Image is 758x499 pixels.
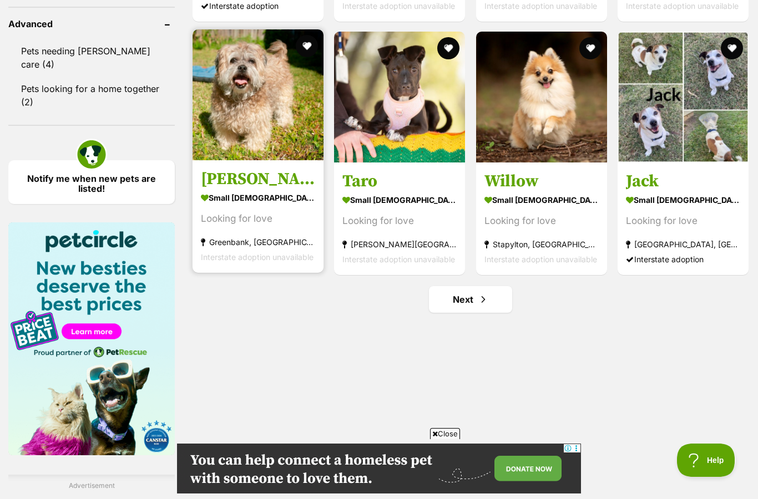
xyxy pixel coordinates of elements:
div: Looking for love [342,213,457,228]
a: Willow small [DEMOGRAPHIC_DATA] Dog Looking for love Stapylton, [GEOGRAPHIC_DATA] Interstate adop... [476,162,607,275]
a: Jack small [DEMOGRAPHIC_DATA] Dog Looking for love [GEOGRAPHIC_DATA], [GEOGRAPHIC_DATA] Interstat... [618,162,749,275]
strong: small [DEMOGRAPHIC_DATA] Dog [626,192,740,208]
a: Notify me when new pets are listed! [8,160,175,204]
strong: Stapylton, [GEOGRAPHIC_DATA] [484,237,599,252]
header: Advanced [8,19,175,29]
strong: small [DEMOGRAPHIC_DATA] Dog [484,192,599,208]
span: Interstate adoption unavailable [484,1,597,10]
div: Looking for love [484,213,599,228]
div: Looking for love [626,213,740,228]
strong: [PERSON_NAME][GEOGRAPHIC_DATA], [GEOGRAPHIC_DATA] [342,237,457,252]
a: Pets looking for a home together (2) [8,77,175,114]
h3: Willow [484,171,599,192]
button: favourite [721,37,743,59]
strong: small [DEMOGRAPHIC_DATA] Dog [342,192,457,208]
strong: [GEOGRAPHIC_DATA], [GEOGRAPHIC_DATA] [626,237,740,252]
img: Charlie - Maltese x Shih Tzu Dog [193,29,324,160]
span: Close [430,428,460,439]
h3: Taro [342,171,457,192]
span: Interstate adoption unavailable [626,1,739,10]
button: favourite [438,37,460,59]
a: [PERSON_NAME] small [DEMOGRAPHIC_DATA] Dog Looking for love Greenbank, [GEOGRAPHIC_DATA] Intersta... [193,160,324,273]
img: Pet Circle promo banner [8,222,175,455]
img: Willow - Pomeranian Dog [476,32,607,162]
span: Interstate adoption unavailable [484,254,597,264]
strong: Greenbank, [GEOGRAPHIC_DATA] [201,235,315,249]
img: Jack - Jack Russell Terrier Dog [618,32,749,162]
button: favourite [296,35,318,57]
iframe: Advertisement [177,444,581,493]
a: Taro small [DEMOGRAPHIC_DATA] Dog Looking for love [PERSON_NAME][GEOGRAPHIC_DATA], [GEOGRAPHIC_DA... [334,162,465,275]
span: Interstate adoption unavailable [201,252,314,262]
button: favourite [579,37,602,59]
iframe: Help Scout Beacon - Open [677,444,736,477]
a: Pets needing [PERSON_NAME] care (4) [8,39,175,76]
a: Next page [429,286,512,313]
span: Interstate adoption unavailable [342,1,455,10]
span: Interstate adoption unavailable [342,254,455,264]
img: Taro - Bullmastiff x American Staffy Dog [334,32,465,162]
div: Looking for love [201,211,315,226]
nav: Pagination [191,286,750,313]
div: Interstate adoption [626,252,740,267]
strong: small [DEMOGRAPHIC_DATA] Dog [201,190,315,206]
h3: [PERSON_NAME] [201,169,315,190]
h3: Jack [626,171,740,192]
